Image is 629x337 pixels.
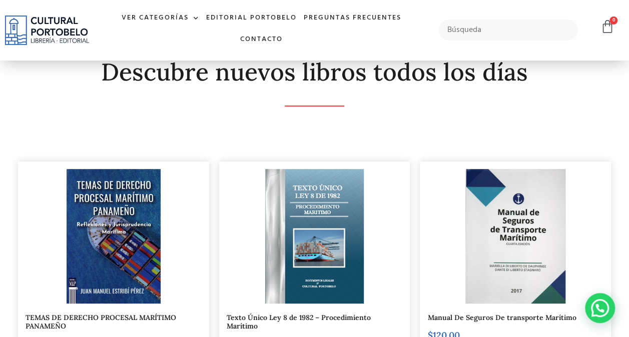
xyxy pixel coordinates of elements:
[18,59,611,85] h2: Descubre nuevos libros todos los días
[465,169,565,304] img: img20221102_16392863-scaled-1.jpg
[609,16,617,24] span: 0
[439,19,577,40] input: Búsqueda
[300,7,405,29] a: Preguntas frecuentes
[585,293,615,323] div: Contactar por WhatsApp
[600,19,614,34] a: 0
[427,313,576,322] a: Manual De Seguros De transporte Marítimo
[118,7,203,29] a: Ver Categorías
[67,169,161,304] img: img20230912_11022832
[265,169,364,304] img: Captura de Pantalla 2023-01-27 a la(s) 1.30.21 p. m.
[203,7,300,29] a: Editorial Portobelo
[237,29,286,50] a: Contacto
[26,313,176,330] a: TEMAS DE DERECHO PROCESAL MARÍTIMO PANAMEÑO
[227,313,371,330] a: Texto Único Ley 8 de 1982 – Procedimiento Marítimo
